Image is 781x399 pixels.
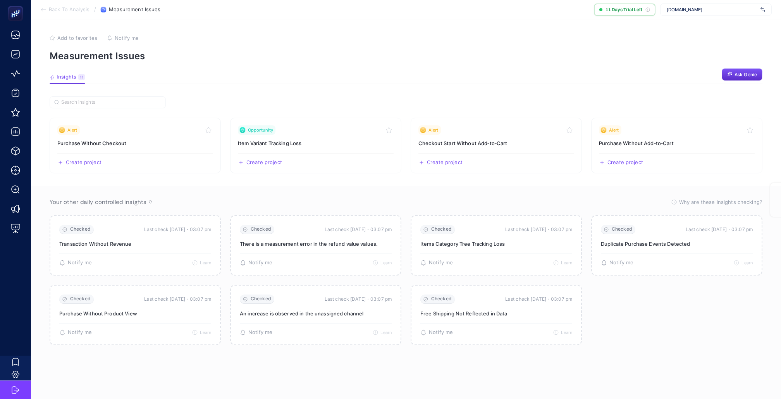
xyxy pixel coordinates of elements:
span: Checked [70,226,91,232]
span: Create project [66,159,101,166]
span: Notify me [68,329,92,336]
button: Learn [373,260,392,265]
span: / [94,6,96,12]
img: svg%3e [760,6,765,14]
span: Alert [609,127,619,133]
p: Items Category Tree Tracking Loss [420,240,572,247]
button: Create a new project based on this insight [418,159,463,166]
button: Toggle favorite [204,125,213,135]
button: Create a new project based on this insight [599,159,643,166]
div: 11 [78,74,85,80]
p: Measurement Issues [50,50,762,62]
span: Back To Analysis [49,7,89,13]
span: Learn [200,260,211,265]
button: Create a new project based on this insight [57,159,101,166]
button: Learn [734,260,753,265]
h3: Insight title [418,139,574,147]
span: Learn [200,330,211,335]
button: Notify me [601,260,633,266]
p: Duplicate Purchase Events Detected [601,240,753,247]
time: Last check [DATE]・03:07 pm [505,295,572,303]
p: Free Shipping Not Reflected in Data [420,310,572,317]
button: Ask Genie [722,68,762,81]
button: Learn [192,330,211,335]
button: Notify me [240,329,272,336]
span: Create project [246,159,282,166]
span: [DOMAIN_NAME] [667,7,757,13]
span: Opportunity [248,127,273,133]
button: Notify me [59,329,92,336]
h3: Insight title [57,139,213,147]
a: View insight titled [230,118,401,173]
time: Last check [DATE]・03:07 pm [325,295,392,303]
p: An increase is observed in the unassigned channel [240,310,392,317]
button: Learn [553,330,572,335]
span: Your other daily controlled insights [50,198,146,206]
section: Insight Packages [50,118,762,173]
a: View insight titled [411,118,582,173]
button: Learn [373,330,392,335]
span: Notify me [68,260,92,266]
input: Search [61,99,161,105]
span: Checked [431,226,452,232]
span: 11 Days Trial Left [606,7,642,13]
button: Notify me [240,260,272,266]
a: View insight titled [50,118,221,173]
span: Alert [428,127,439,133]
span: Alert [67,127,77,133]
span: Checked [70,296,91,302]
span: Learn [741,260,753,265]
h3: Insight title [599,139,755,147]
span: Learn [380,260,392,265]
span: Notify me [115,35,139,41]
span: Ask Genie [735,72,757,78]
p: Transaction Without Revenue [59,240,211,247]
span: Why are these insights checking? [679,198,762,206]
button: Add to favorites [50,35,97,41]
span: Notify me [248,260,272,266]
span: Checked [251,226,271,232]
span: Notify me [248,329,272,336]
p: Purchase Without Product View [59,310,211,317]
span: Create project [607,159,643,166]
span: Notify me [429,329,453,336]
button: Notify me [59,260,92,266]
button: Notify me [107,35,139,41]
button: Learn [192,260,211,265]
button: Learn [553,260,572,265]
span: Checked [431,296,452,302]
span: Checked [612,226,632,232]
span: Insights [57,74,76,80]
button: Toggle favorite [384,125,394,135]
button: Notify me [420,260,453,266]
time: Last check [DATE]・03:07 pm [686,226,753,233]
span: Learn [561,330,572,335]
a: View insight titled [591,118,762,173]
button: Toggle favorite [565,125,574,135]
time: Last check [DATE]・03:07 pm [325,226,392,233]
button: Create a new project based on this insight [238,159,282,166]
time: Last check [DATE]・03:07 pm [144,226,211,233]
span: Learn [380,330,392,335]
span: Notify me [429,260,453,266]
time: Last check [DATE]・03:07 pm [144,295,211,303]
span: Create project [427,159,463,166]
section: Passive Insight Packages [50,215,762,345]
p: There is a measurement error in the refund value values. [240,240,392,247]
span: Add to favorites [57,35,97,41]
span: Checked [251,296,271,302]
span: Notify me [609,260,633,266]
span: Measurement Issues [109,7,160,13]
button: Notify me [420,329,453,336]
h3: Insight title [238,139,394,147]
time: Last check [DATE]・03:07 pm [505,226,572,233]
span: Learn [561,260,572,265]
button: Toggle favorite [745,125,755,135]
